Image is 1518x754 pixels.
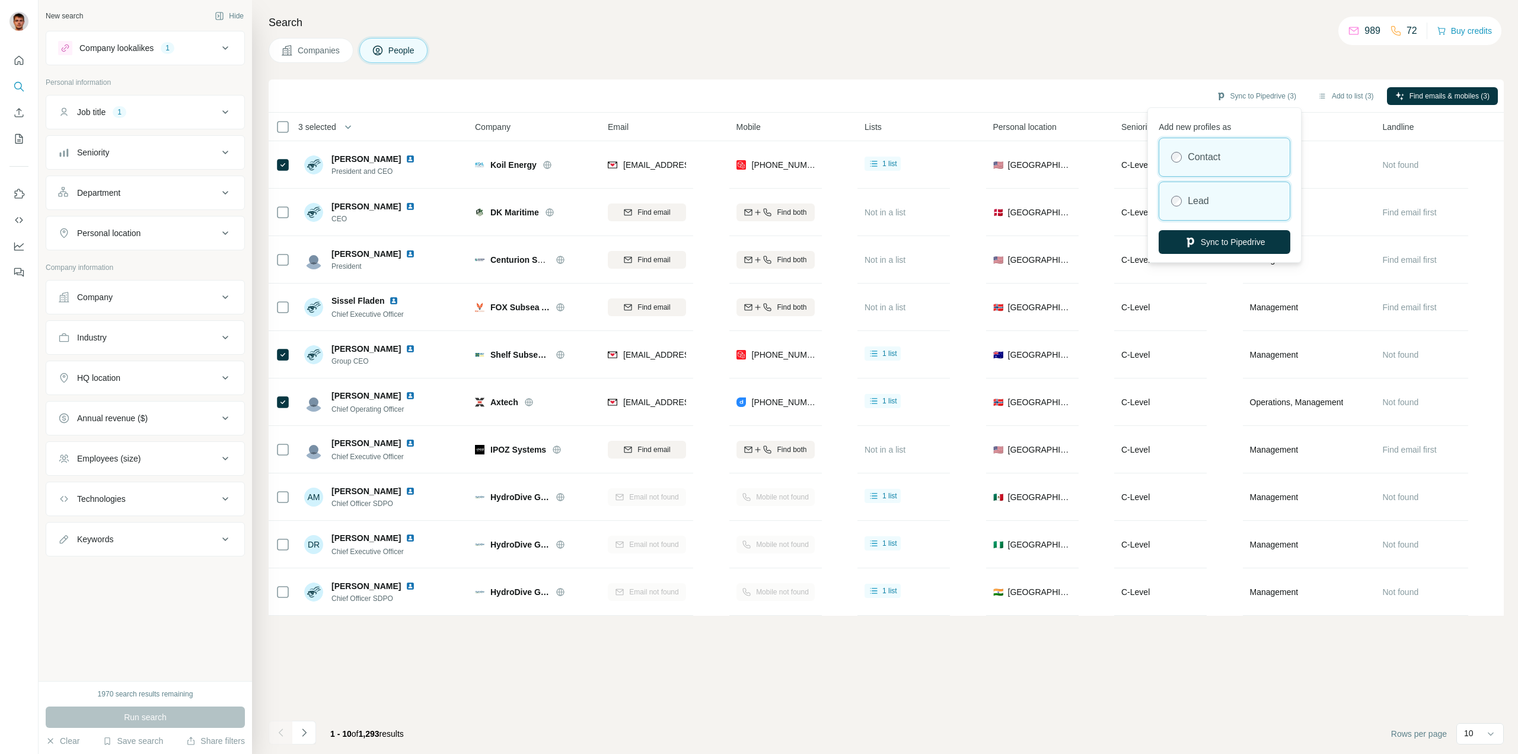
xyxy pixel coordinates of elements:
span: 1 list [882,348,897,359]
span: Operations, Management [1250,396,1344,408]
span: [EMAIL_ADDRESS][DOMAIN_NAME] [623,397,764,407]
p: Company information [46,262,245,273]
span: Companies [298,44,341,56]
img: Logo of HydroDive Group [475,587,484,597]
span: HydroDive Group [490,491,550,503]
span: C-Level [1121,208,1150,217]
span: Find both [777,254,806,265]
button: Seniority [46,138,244,167]
img: Logo of Axtech [475,397,484,407]
button: Use Surfe API [9,209,28,231]
span: [PHONE_NUMBER] [752,160,827,170]
span: President [331,261,429,272]
span: Chief Officer SDPO [331,593,429,604]
span: C-Level [1121,540,1150,549]
button: Find both [736,251,815,269]
p: Add new profiles as [1159,116,1290,133]
img: provider prospeo logo [736,349,746,361]
span: [PERSON_NAME] [331,343,401,355]
button: Industry [46,323,244,352]
span: Find emails & mobiles (3) [1409,91,1490,101]
button: Hide [206,7,252,25]
span: Centurion Subsea Services [GEOGRAPHIC_DATA] [490,255,689,265]
span: Not found [1383,492,1419,502]
div: Technologies [77,493,126,505]
span: C-Level [1121,445,1150,454]
button: Sync to Pipedrive [1159,230,1290,254]
span: Landline [1383,121,1414,133]
span: C-Level [1121,587,1150,597]
span: Email [608,121,629,133]
button: Find emails & mobiles (3) [1387,87,1498,105]
img: provider findymail logo [608,159,617,171]
span: FOX Subsea AS [490,301,550,313]
span: Personal location [993,121,1057,133]
button: Technologies [46,485,244,513]
span: 🇮🇳 [993,586,1003,598]
button: Use Surfe on LinkedIn [9,183,28,205]
div: 1 [113,107,126,117]
button: Enrich CSV [9,102,28,123]
span: Management [1250,444,1299,456]
span: [GEOGRAPHIC_DATA] [1008,349,1071,361]
span: Management [1250,539,1299,551]
span: HydroDive Group [490,586,550,598]
img: LinkedIn logo [406,391,415,400]
span: Find email [637,302,670,313]
button: Dashboard [9,236,28,257]
div: 1 [161,43,174,53]
img: LinkedIn logo [406,154,415,164]
label: Lead [1188,194,1209,208]
span: Find email first [1383,255,1437,265]
span: Find email first [1383,303,1437,312]
button: Search [9,76,28,97]
img: Avatar [304,345,323,364]
span: 🇳🇴 [993,396,1003,408]
button: Find email [608,441,686,459]
span: [PHONE_NUMBER] [752,350,827,359]
span: Not in a list [865,445,905,454]
span: [PERSON_NAME] [331,248,401,260]
button: Quick start [9,50,28,71]
button: Find email [608,298,686,316]
div: Personal location [77,227,141,239]
button: Find both [736,298,815,316]
span: President and CEO [331,166,429,177]
span: Not found [1383,540,1419,549]
span: Company [475,121,511,133]
label: Contact [1188,150,1220,164]
span: Sissel Fladen [331,295,384,307]
span: Chief Operating Officer [331,405,404,413]
span: Find both [777,207,806,218]
img: Avatar [304,203,323,222]
img: provider findymail logo [608,349,617,361]
img: Logo of Shelf Subsea Pty Ltd [475,350,484,359]
img: LinkedIn logo [406,438,415,448]
div: HQ location [77,372,120,384]
span: Management [1250,491,1299,503]
img: Avatar [304,155,323,174]
span: Find email first [1383,445,1437,454]
span: [GEOGRAPHIC_DATA] [1008,539,1071,551]
img: LinkedIn logo [406,344,415,354]
img: Logo of HydroDive Group [475,492,484,502]
span: 🇲🇽 [993,491,1003,503]
span: 1 - 10 [330,729,352,739]
span: [EMAIL_ADDRESS][DOMAIN_NAME] [623,160,764,170]
span: 🇦🇺 [993,349,1003,361]
span: CEO [331,214,429,224]
button: Share filters [186,735,245,747]
div: Company lookalikes [79,42,154,54]
span: 🇺🇸 [993,159,1003,171]
img: LinkedIn logo [406,486,415,496]
p: 10 [1464,727,1474,739]
button: Keywords [46,525,244,553]
button: Navigate to next page [292,721,316,745]
span: [GEOGRAPHIC_DATA] [1008,301,1071,313]
div: Industry [77,332,107,343]
span: 1 list [882,586,897,596]
button: My lists [9,128,28,149]
img: Logo of Centurion Subsea Services US [475,255,484,265]
img: LinkedIn logo [406,581,415,591]
img: Avatar [304,250,323,269]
